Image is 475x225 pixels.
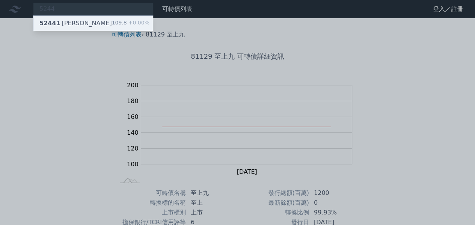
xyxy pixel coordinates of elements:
a: 52441[PERSON_NAME] 109.8+0.00% [33,16,153,31]
div: [PERSON_NAME] [39,19,112,28]
span: 52441 [39,20,60,27]
span: +0.00% [127,20,149,26]
div: 聊天小工具 [437,189,475,225]
iframe: Chat Widget [437,189,475,225]
div: 109.8 [112,19,149,28]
